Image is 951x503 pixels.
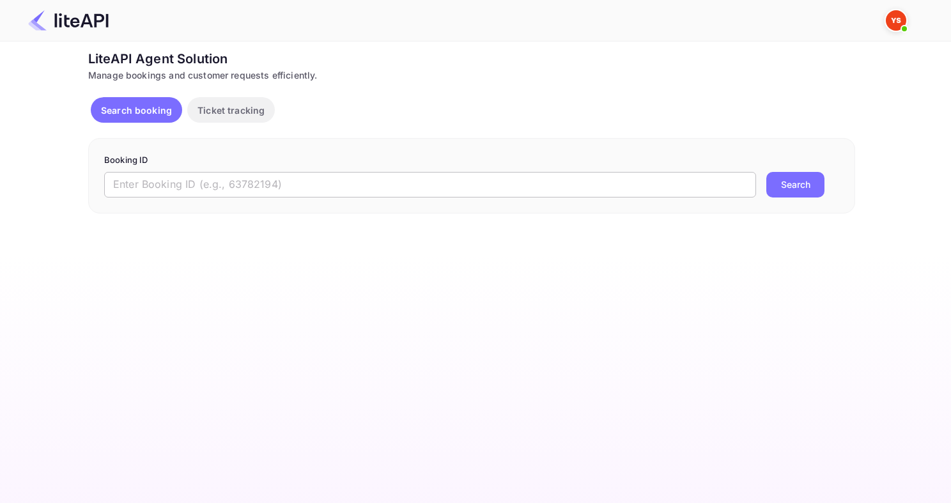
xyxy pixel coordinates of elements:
p: Search booking [101,104,172,117]
p: Booking ID [104,154,839,167]
input: Enter Booking ID (e.g., 63782194) [104,172,756,197]
button: Search [766,172,824,197]
div: LiteAPI Agent Solution [88,49,855,68]
img: LiteAPI Logo [28,10,109,31]
p: Ticket tracking [197,104,265,117]
img: Yandex Support [886,10,906,31]
div: Manage bookings and customer requests efficiently. [88,68,855,82]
